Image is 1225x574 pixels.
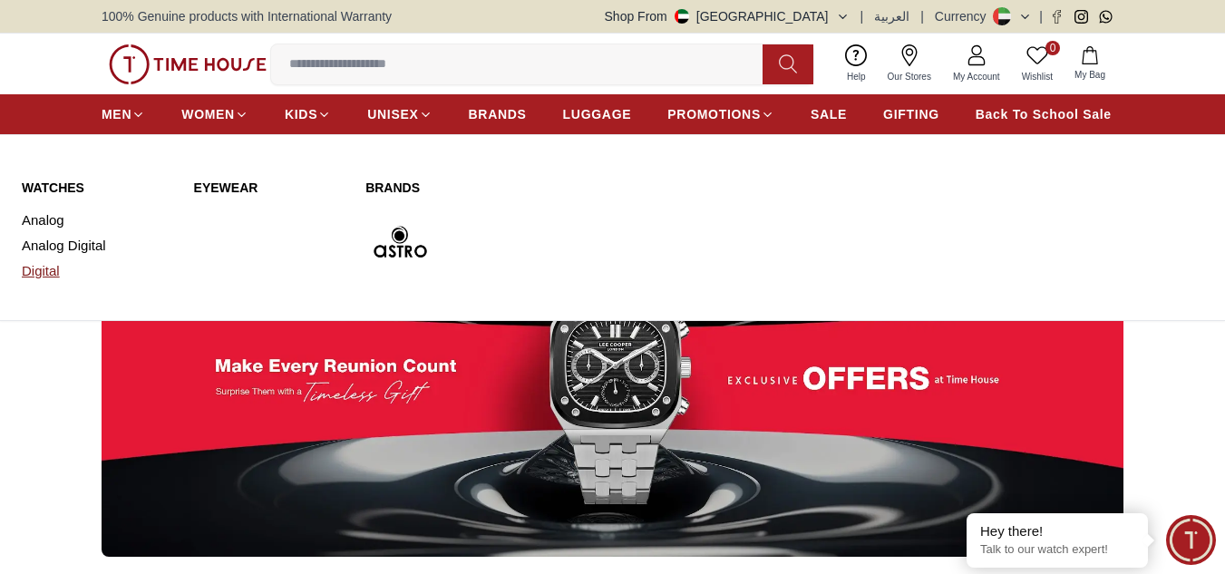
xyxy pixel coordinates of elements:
[840,70,873,83] span: Help
[102,7,392,25] span: 100% Genuine products with International Warranty
[22,233,172,258] a: Analog Digital
[285,105,317,123] span: KIDS
[563,98,632,131] a: LUGGAGE
[22,179,172,197] a: WATCHES
[181,105,235,123] span: WOMEN
[1099,10,1113,24] a: Whatsapp
[675,9,689,24] img: United Arab Emirates
[811,98,847,131] a: SALE
[367,98,432,131] a: UNISEX
[874,7,909,25] button: العربية
[946,70,1007,83] span: My Account
[469,105,527,123] span: BRANDS
[367,105,418,123] span: UNISEX
[1011,41,1064,87] a: 0Wishlist
[365,179,687,197] a: Brands
[1015,70,1060,83] span: Wishlist
[980,542,1134,558] p: Talk to our watch expert!
[1067,68,1113,82] span: My Bag
[194,179,345,197] a: Eyewear
[880,70,938,83] span: Our Stores
[1074,10,1088,24] a: Instagram
[860,7,864,25] span: |
[811,105,847,123] span: SALE
[1045,41,1060,55] span: 0
[667,98,774,131] a: PROMOTIONS
[1166,515,1216,565] div: Chat Widget
[22,208,172,233] a: Analog
[365,208,435,277] img: Astro
[980,522,1134,540] div: Hey there!
[1064,43,1116,85] button: My Bag
[285,98,331,131] a: KIDS
[667,105,761,123] span: PROMOTIONS
[563,105,632,123] span: LUGGAGE
[181,98,248,131] a: WOMEN
[1039,7,1043,25] span: |
[109,44,267,84] img: ...
[102,199,1123,557] img: ...
[883,105,939,123] span: GIFTING
[976,98,1112,131] a: Back To School Sale
[920,7,924,25] span: |
[836,41,877,87] a: Help
[469,98,527,131] a: BRANDS
[605,7,850,25] button: Shop From[GEOGRAPHIC_DATA]
[883,98,939,131] a: GIFTING
[102,105,131,123] span: MEN
[22,258,172,284] a: Digital
[877,41,942,87] a: Our Stores
[102,98,145,131] a: MEN
[1050,10,1064,24] a: Facebook
[976,105,1112,123] span: Back To School Sale
[935,7,994,25] div: Currency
